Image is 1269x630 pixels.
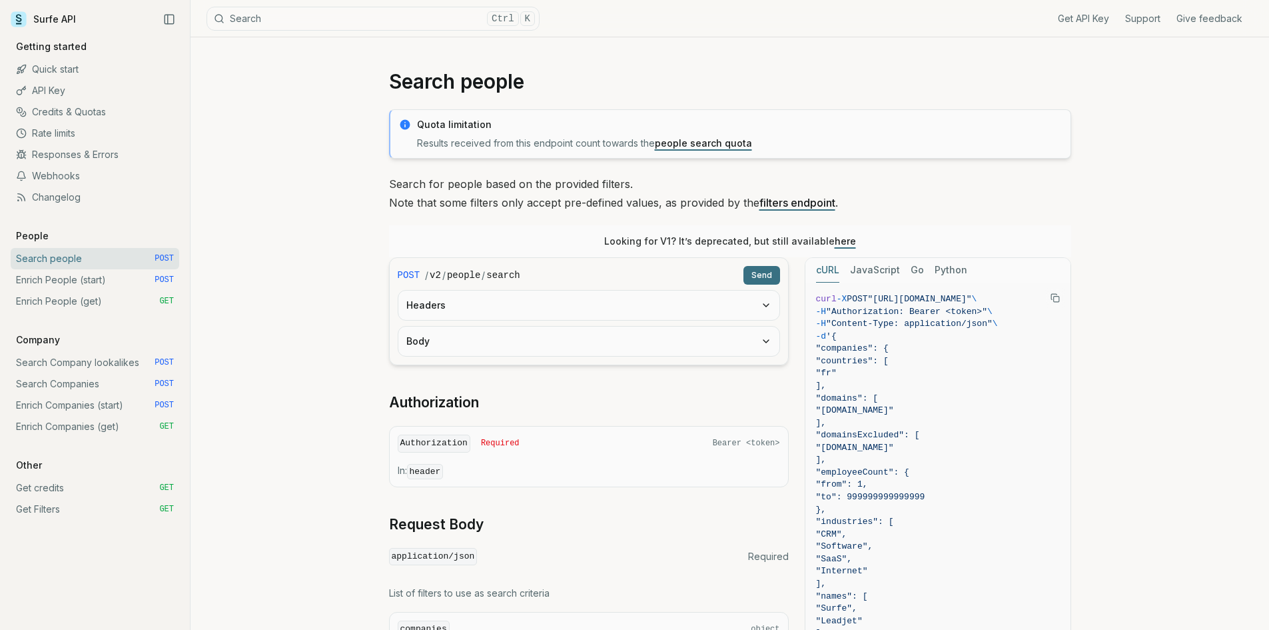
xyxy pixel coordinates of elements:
a: Webhooks [11,165,179,187]
a: Enrich Companies (get) GET [11,416,179,437]
span: '{ [826,331,837,341]
p: In: [398,464,780,479]
a: Responses & Errors [11,144,179,165]
button: Copy Text [1045,288,1065,308]
span: "to": 999999999999999 [816,492,925,502]
span: POST [847,294,867,304]
span: -H [816,307,827,317]
span: POST [155,379,174,389]
span: "Authorization: Bearer <token>" [826,307,987,317]
span: ], [816,579,827,589]
span: "names": [ [816,591,868,601]
a: Enrich People (get) GET [11,291,179,312]
a: Rate limits [11,123,179,144]
kbd: Ctrl [487,11,519,26]
button: Python [935,258,967,283]
a: Support [1125,12,1160,25]
button: cURL [816,258,839,283]
p: People [11,229,54,243]
p: Results received from this endpoint count towards the [417,137,1062,150]
p: Other [11,459,47,472]
code: application/json [389,548,478,566]
button: Collapse Sidebar [159,9,179,29]
code: v2 [430,269,441,282]
code: Authorization [398,435,470,453]
code: people [447,269,480,282]
p: Looking for V1? It’s deprecated, but still available [604,235,856,248]
span: curl [816,294,837,304]
span: GET [159,421,174,432]
a: Get credits GET [11,477,179,499]
code: search [486,269,520,282]
span: GET [159,483,174,493]
h1: Search people [389,69,1071,93]
span: Required [481,438,520,449]
button: Headers [398,291,779,320]
a: Surfe API [11,9,76,29]
a: Search people POST [11,248,179,269]
span: -H [816,319,827,329]
span: / [425,269,428,282]
a: Enrich Companies (start) POST [11,395,179,416]
span: "Surfe", [816,603,857,613]
span: Required [748,550,789,563]
span: "domains": [ [816,393,879,403]
a: here [835,235,856,247]
span: "countries": [ [816,356,889,366]
a: Changelog [11,187,179,208]
span: / [442,269,446,282]
p: Getting started [11,40,92,53]
a: Enrich People (start) POST [11,269,179,291]
span: "from": 1, [816,479,868,489]
span: ], [816,418,827,428]
span: Bearer <token> [713,438,780,449]
span: \ [987,307,993,317]
span: "industries": [ [816,517,894,527]
button: Send [743,266,780,285]
span: "companies": { [816,343,889,353]
a: Quick start [11,59,179,80]
span: "[DOMAIN_NAME]" [816,443,894,453]
span: POST [155,400,174,411]
span: "fr" [816,368,837,378]
a: API Key [11,80,179,101]
p: Quota limitation [417,118,1062,131]
span: / [482,269,485,282]
button: Go [911,258,924,283]
span: POST [155,357,174,368]
button: Body [398,327,779,356]
kbd: K [520,11,535,26]
a: Credits & Quotas [11,101,179,123]
span: POST [155,253,174,264]
span: "Internet" [816,566,868,576]
span: "Software", [816,541,873,551]
a: people search quota [655,137,752,149]
a: Give feedback [1176,12,1242,25]
span: GET [159,296,174,307]
span: ], [816,381,827,391]
p: Company [11,333,65,347]
span: -d [816,331,827,341]
span: POST [398,269,420,282]
a: Request Body [389,515,484,534]
span: "Leadjet" [816,616,863,626]
a: Get API Key [1058,12,1109,25]
p: List of filters to use as search criteria [389,587,789,600]
span: "employeeCount": { [816,467,909,477]
span: -X [837,294,847,304]
span: GET [159,504,174,515]
span: POST [155,275,174,285]
span: "[DOMAIN_NAME]" [816,405,894,415]
a: Search Companies POST [11,373,179,395]
span: "Content-Type: application/json" [826,319,993,329]
button: JavaScript [850,258,900,283]
a: Search Company lookalikes POST [11,352,179,373]
a: Get Filters GET [11,499,179,520]
span: \ [993,319,998,329]
span: "[URL][DOMAIN_NAME]" [868,294,972,304]
code: header [407,464,444,479]
span: "domainsExcluded": [ [816,430,920,440]
span: "CRM", [816,529,847,539]
button: SearchCtrlK [207,7,540,31]
span: \ [972,294,977,304]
